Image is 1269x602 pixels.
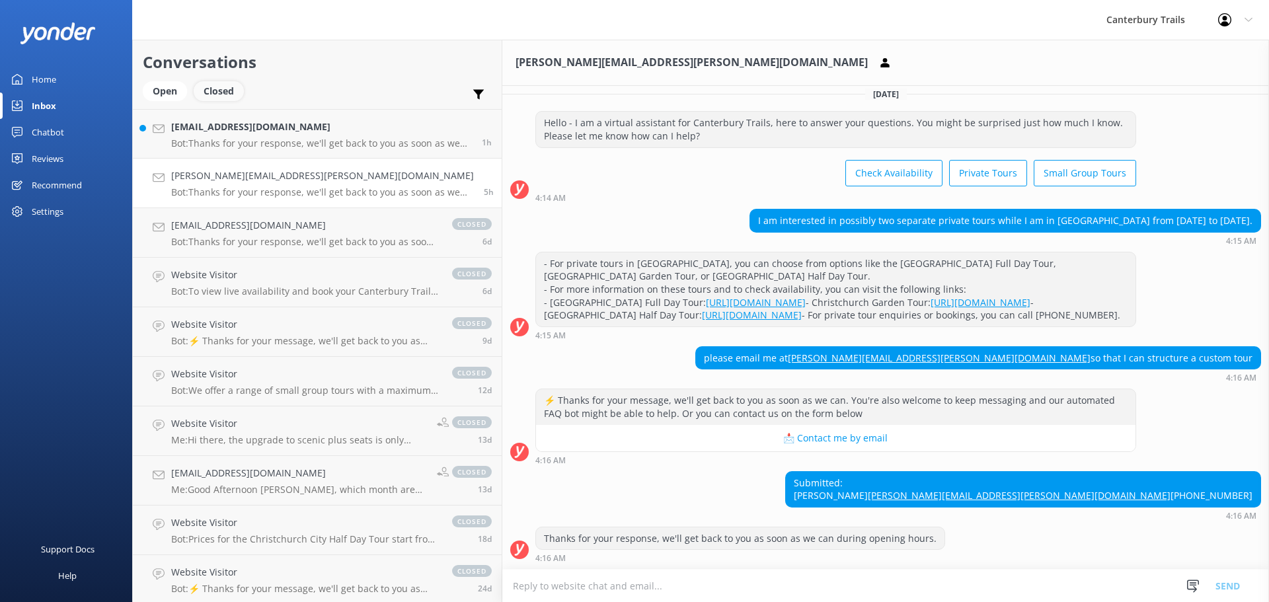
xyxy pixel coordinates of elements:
p: Bot: ⚡ Thanks for your message, we'll get back to you as soon as we can. You're also welcome to k... [171,335,439,347]
p: Me: Hi there, the upgrade to scenic plus seats is only possible when the tour has been booked pri... [171,434,427,446]
div: - For private tours in [GEOGRAPHIC_DATA], you can choose from options like the [GEOGRAPHIC_DATA] ... [536,252,1135,326]
div: Inbox [32,93,56,119]
span: closed [452,268,492,280]
span: Sep 18 2025 02:59am (UTC +12:00) Pacific/Auckland [482,236,492,247]
div: Sep 24 2025 04:15am (UTC +12:00) Pacific/Auckland [535,330,1136,340]
a: [PERSON_NAME][EMAIL_ADDRESS][PERSON_NAME][DOMAIN_NAME]Bot:Thanks for your response, we'll get bac... [133,159,502,208]
span: Sep 12 2025 02:24am (UTC +12:00) Pacific/Auckland [478,385,492,396]
span: closed [452,317,492,329]
div: ⚡ Thanks for your message, we'll get back to you as soon as we can. You're also welcome to keep m... [536,389,1135,424]
img: yonder-white-logo.png [20,22,96,44]
span: closed [452,218,492,230]
span: closed [452,367,492,379]
h4: [EMAIL_ADDRESS][DOMAIN_NAME] [171,120,472,134]
a: Website VisitorMe:Hi there, the upgrade to scenic plus seats is only possible when the tour has b... [133,406,502,456]
h4: Website Visitor [171,416,427,431]
h3: [PERSON_NAME][EMAIL_ADDRESS][PERSON_NAME][DOMAIN_NAME] [516,54,868,71]
span: Sep 17 2025 11:50am (UTC +12:00) Pacific/Auckland [482,285,492,297]
div: Sep 24 2025 04:14am (UTC +12:00) Pacific/Auckland [535,193,1136,202]
a: Open [143,83,194,98]
h4: Website Visitor [171,515,439,530]
div: Support Docs [41,536,95,562]
h4: [PERSON_NAME][EMAIL_ADDRESS][PERSON_NAME][DOMAIN_NAME] [171,169,474,183]
span: Sep 15 2025 03:29am (UTC +12:00) Pacific/Auckland [482,335,492,346]
div: I am interested in possibly two separate private tours while I am in [GEOGRAPHIC_DATA] from [DATE... [750,209,1260,232]
button: Private Tours [949,160,1027,186]
div: Chatbot [32,119,64,145]
a: Closed [194,83,250,98]
a: Website VisitorBot:⚡ Thanks for your message, we'll get back to you as soon as we can. You're als... [133,307,502,357]
h4: Website Visitor [171,268,439,282]
div: Reviews [32,145,63,172]
div: Thanks for your response, we'll get back to you as soon as we can during opening hours. [536,527,944,550]
div: Help [58,562,77,589]
a: Website VisitorBot:Prices for the Christchurch City Half Day Tour start from NZD $455 for adults ... [133,506,502,555]
a: Website VisitorBot:To view live availability and book your Canterbury Trails adventure, please vi... [133,258,502,307]
strong: 4:14 AM [535,194,566,202]
strong: 4:16 AM [1226,374,1256,382]
a: [URL][DOMAIN_NAME] [931,296,1030,309]
div: Sep 24 2025 04:15am (UTC +12:00) Pacific/Auckland [750,236,1261,245]
p: Bot: We offer a range of small group tours with a maximum of 8 guests, highlighting the best of t... [171,385,439,396]
span: closed [452,515,492,527]
span: closed [452,466,492,478]
a: [EMAIL_ADDRESS][DOMAIN_NAME]Bot:Thanks for your response, we'll get back to you as soon as we can... [133,208,502,258]
span: closed [452,416,492,428]
button: 📩 Contact me by email [536,425,1135,451]
a: [EMAIL_ADDRESS][DOMAIN_NAME]Me:Good Afternoon [PERSON_NAME], which month are you referring to whe... [133,456,502,506]
div: Home [32,66,56,93]
h2: Conversations [143,50,492,75]
p: Bot: Thanks for your response, we'll get back to you as soon as we can during opening hours. [171,186,474,198]
span: Sep 10 2025 02:55pm (UTC +12:00) Pacific/Auckland [478,434,492,445]
span: Sep 05 2025 10:31pm (UTC +12:00) Pacific/Auckland [478,533,492,545]
strong: 4:15 AM [1226,237,1256,245]
a: [EMAIL_ADDRESS][DOMAIN_NAME]Bot:Thanks for your response, we'll get back to you as soon as we can... [133,109,502,159]
span: Sep 24 2025 04:16am (UTC +12:00) Pacific/Auckland [484,186,494,198]
div: Recommend [32,172,82,198]
div: please email me at so that I can structure a custom tour [696,347,1260,369]
button: Check Availability [845,160,942,186]
span: closed [452,565,492,577]
strong: 4:16 AM [1226,512,1256,520]
h4: [EMAIL_ADDRESS][DOMAIN_NAME] [171,218,439,233]
div: Settings [32,198,63,225]
a: Website VisitorBot:We offer a range of small group tours with a maximum of 8 guests, highlighting... [133,357,502,406]
div: Open [143,81,187,101]
div: Submitted: [PERSON_NAME] [PHONE_NUMBER] [786,472,1260,507]
div: Sep 24 2025 04:16am (UTC +12:00) Pacific/Auckland [535,455,1136,465]
strong: 4:16 AM [535,457,566,465]
div: Closed [194,81,244,101]
a: [PERSON_NAME][EMAIL_ADDRESS][PERSON_NAME][DOMAIN_NAME] [788,352,1091,364]
a: [URL][DOMAIN_NAME] [706,296,806,309]
a: [PERSON_NAME][EMAIL_ADDRESS][PERSON_NAME][DOMAIN_NAME] [868,489,1171,502]
div: Sep 24 2025 04:16am (UTC +12:00) Pacific/Auckland [695,373,1261,382]
h4: Website Visitor [171,317,439,332]
span: Sep 24 2025 08:53am (UTC +12:00) Pacific/Auckland [482,137,492,148]
div: Hello - I am a virtual assistant for Canterbury Trails, here to answer your questions. You might ... [536,112,1135,147]
p: Bot: ⚡ Thanks for your message, we'll get back to you as soon as we can. You're also welcome to k... [171,583,439,595]
h4: Website Visitor [171,367,439,381]
p: Bot: Prices for the Christchurch City Half Day Tour start from NZD $455 for adults and $227.50 fo... [171,533,439,545]
h4: [EMAIL_ADDRESS][DOMAIN_NAME] [171,466,427,480]
div: Sep 24 2025 04:16am (UTC +12:00) Pacific/Auckland [785,511,1261,520]
a: [URL][DOMAIN_NAME] [702,309,802,321]
div: Sep 24 2025 04:16am (UTC +12:00) Pacific/Auckland [535,553,945,562]
strong: 4:15 AM [535,332,566,340]
button: Small Group Tours [1034,160,1136,186]
p: Me: Good Afternoon [PERSON_NAME], which month are you referring to when you mention the 6th and 1... [171,484,427,496]
p: Bot: Thanks for your response, we'll get back to you as soon as we can during opening hours. [171,137,472,149]
p: Bot: To view live availability and book your Canterbury Trails adventure, please visit [URL][DOMA... [171,285,439,297]
p: Bot: Thanks for your response, we'll get back to you as soon as we can during opening hours. [171,236,439,248]
strong: 4:16 AM [535,554,566,562]
span: Aug 31 2025 01:58am (UTC +12:00) Pacific/Auckland [478,583,492,594]
span: Sep 10 2025 02:53pm (UTC +12:00) Pacific/Auckland [478,484,492,495]
h4: Website Visitor [171,565,439,580]
span: [DATE] [865,89,907,100]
